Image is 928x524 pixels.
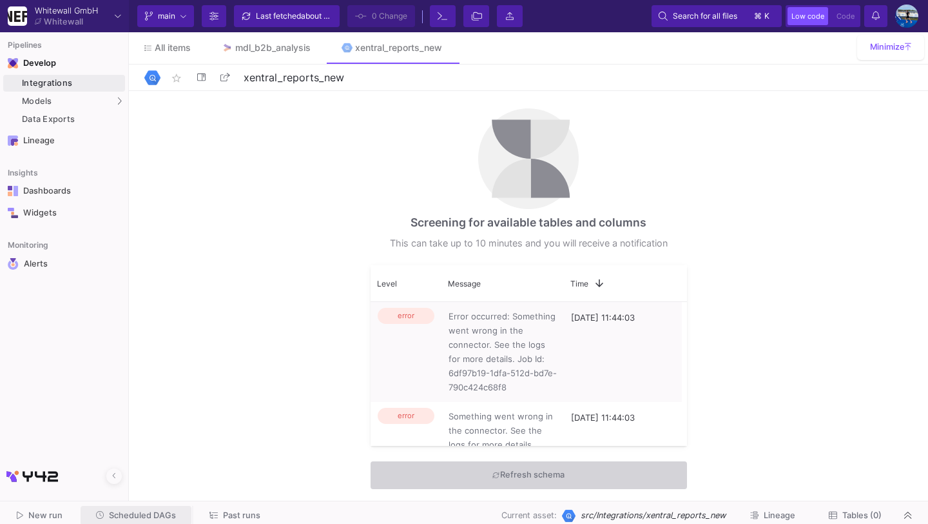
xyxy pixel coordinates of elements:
[842,510,882,520] span: Tables (0)
[3,253,125,275] a: Navigation iconAlerts
[788,7,828,25] button: Low code
[492,465,564,485] span: Refresh schema
[144,70,160,86] img: Logo
[833,7,858,25] button: Code
[750,8,775,24] button: ⌘k
[22,96,52,106] span: Models
[754,8,762,24] span: ⌘
[355,43,442,53] div: xentral_reports_new
[791,12,824,21] span: Low code
[501,509,557,521] span: Current asset:
[581,509,726,521] span: src/Integrations/xentral_reports_new
[137,5,194,27] button: main
[652,5,782,27] button: Search for all files⌘k
[23,208,107,218] div: Widgets
[371,461,687,489] button: Refresh schema
[235,43,311,53] div: mdl_b2b_analysis
[377,279,397,288] span: Level
[23,136,107,146] div: Lineage
[3,203,125,223] a: Navigation iconWidgets
[562,509,575,523] img: Google BigQuery
[449,309,557,395] span: Error occurred: Something went wrong in the connector. See the logs for more details. Job Id: 6df...
[109,510,176,520] span: Scheduled DAGs
[301,11,365,21] span: about 6 hours ago
[764,8,769,24] span: k
[564,302,686,402] div: [DATE] 11:44:03
[895,5,918,28] img: AEdFTp4_RXFoBzJxSaYPMZp7Iyigz82078j9C0hFtL5t=s96-c
[35,6,98,15] div: Whitewall GmbH
[8,136,18,146] img: Navigation icon
[378,308,434,324] span: error
[411,214,646,231] div: Screening for available tables and columns
[8,208,18,218] img: Navigation icon
[448,279,481,288] span: Message
[155,43,191,53] span: All items
[764,510,795,520] span: Lineage
[3,75,125,92] a: Integrations
[8,6,27,26] img: YZ4Yr8zUCx6JYM5gIgaTIQYeTXdcwQjnYC8iZtTV.png
[22,114,122,125] div: Data Exports
[390,236,668,250] div: This can take up to 10 minutes and you will receive a notification
[8,58,18,68] img: Navigation icon
[23,186,107,196] div: Dashboards
[564,402,686,459] div: [DATE] 11:44:03
[3,181,125,201] a: Navigation iconDashboards
[3,53,125,74] mat-expansion-panel-header: Navigation iconDevelop
[223,510,260,520] span: Past runs
[44,17,83,26] div: Whitewall
[222,43,233,54] img: Tab icon
[234,5,340,27] button: Last fetchedabout 6 hours ago
[24,258,108,270] div: Alerts
[3,130,125,151] a: Navigation iconLineage
[836,12,855,21] span: Code
[256,6,333,26] div: Last fetched
[3,111,125,128] a: Data Exports
[8,258,19,270] img: Navigation icon
[449,409,557,452] span: Something went wrong in the connector. See the logs for more details.
[22,78,122,88] div: Integrations
[342,43,353,54] img: Tab icon
[378,408,434,424] span: error
[158,6,175,26] span: main
[570,279,588,288] span: Time
[673,6,737,26] span: Search for all files
[28,510,63,520] span: New run
[23,58,43,68] div: Develop
[169,70,184,86] mat-icon: star_border
[8,186,18,196] img: Navigation icon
